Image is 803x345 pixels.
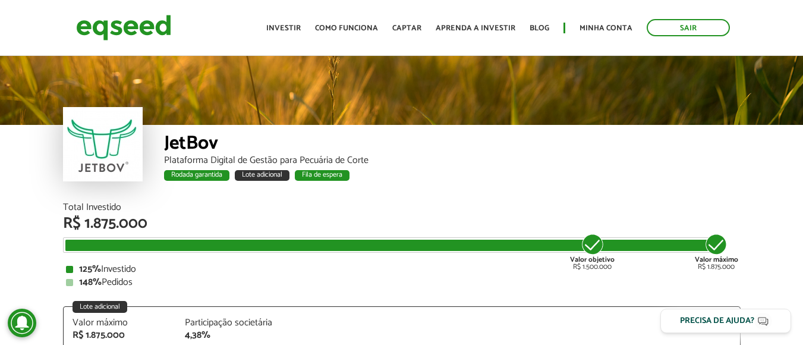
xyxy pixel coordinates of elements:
[235,170,289,181] div: Lote adicional
[79,274,102,290] strong: 148%
[570,233,615,271] div: R$ 1.500.000
[647,19,730,36] a: Sair
[66,265,738,274] div: Investido
[315,24,378,32] a: Como funciona
[570,254,615,265] strong: Valor objetivo
[266,24,301,32] a: Investir
[73,301,127,313] div: Lote adicional
[164,170,229,181] div: Rodada garantida
[164,134,741,156] div: JetBov
[79,261,101,277] strong: 125%
[530,24,549,32] a: Blog
[73,331,168,340] div: R$ 1.875.000
[185,318,280,328] div: Participação societária
[295,170,349,181] div: Fila de espera
[66,278,738,287] div: Pedidos
[392,24,421,32] a: Captar
[63,203,741,212] div: Total Investido
[695,254,738,265] strong: Valor máximo
[73,318,168,328] div: Valor máximo
[76,12,171,43] img: EqSeed
[63,216,741,231] div: R$ 1.875.000
[185,331,280,340] div: 4,38%
[436,24,515,32] a: Aprenda a investir
[695,233,738,271] div: R$ 1.875.000
[164,156,741,165] div: Plataforma Digital de Gestão para Pecuária de Corte
[580,24,632,32] a: Minha conta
